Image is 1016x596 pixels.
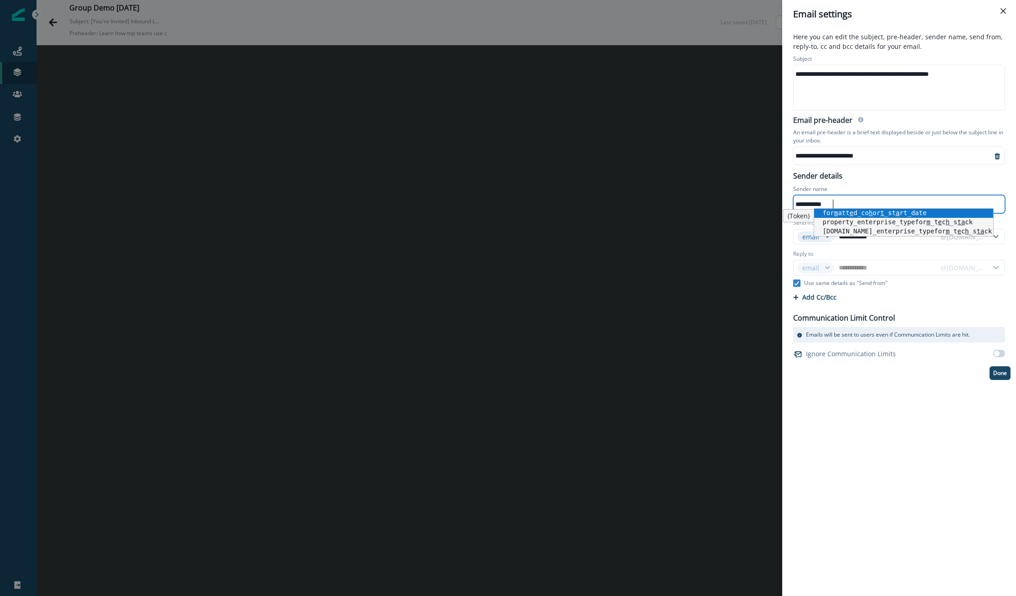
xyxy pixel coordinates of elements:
span: t [880,209,884,216]
p: Subject [793,55,812,65]
p: Sender name [793,185,827,195]
div: email [802,232,821,242]
p: Communication Limit Control [793,312,895,323]
p: Use same details as "Send from" [804,279,888,287]
span: h [946,218,949,226]
div: (Token) [783,209,814,222]
span: m [834,209,838,216]
span: for att d_co or _st rt_date [822,209,927,216]
p: Here you can edit the subject, pre-header, sender name, send from, reply-to, cc and bcc details f... [788,32,1011,53]
span: h [965,227,969,235]
span: ta [957,218,965,226]
span: e [849,209,853,216]
button: Done [990,366,1011,380]
span: m [946,227,949,235]
label: Reply to [793,250,813,258]
div: @[DOMAIN_NAME] [941,232,984,242]
span: property_enterprise_typefor _t c _s ck [822,218,973,226]
div: Email settings [793,7,1005,21]
p: Done [993,370,1007,376]
span: a [896,209,900,216]
span: ta [977,227,984,235]
span: e [938,218,942,226]
p: Ignore Communication Limits [806,349,896,359]
svg: remove-preheader [994,153,1001,160]
p: Sender details [788,169,848,181]
h2: Email pre-header [793,116,853,127]
span: m [927,218,930,226]
p: An email pre-header is a brief text displayed beside or just below the subject line in your inbox. [793,127,1005,147]
label: Send from [793,219,820,227]
span: e [957,227,961,235]
p: Emails will be sent to users even if Communication Limits are hit. [806,331,970,339]
button: Add Cc/Bcc [793,293,837,301]
span: [DOMAIN_NAME]_enterprise_typefor _t c _s ck [822,227,992,235]
span: h [869,209,873,216]
button: Close [996,4,1011,18]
